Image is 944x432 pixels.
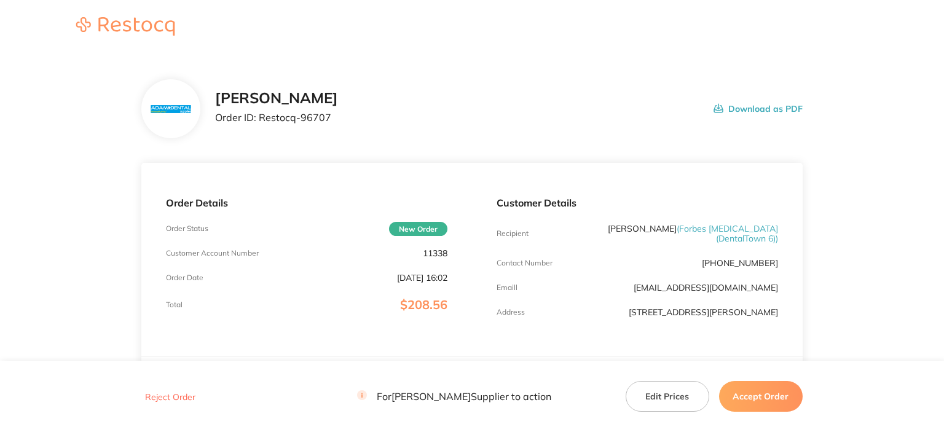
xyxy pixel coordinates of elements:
span: New Order [389,222,447,236]
p: Order ID: Restocq- 96707 [215,112,338,123]
p: [DATE] 16:02 [397,273,447,283]
p: [STREET_ADDRESS][PERSON_NAME] [629,307,778,317]
th: Item [141,357,472,386]
button: Reject Order [141,391,199,403]
p: Emaill [497,283,517,292]
p: Order Date [166,273,203,282]
p: Order Status [166,224,208,233]
p: Customer Account Number [166,249,259,257]
p: For [PERSON_NAME] Supplier to action [357,391,551,403]
p: Recipient [497,229,529,238]
p: Customer Details [497,197,778,208]
p: 11338 [423,248,447,258]
p: Address [497,308,525,316]
button: Edit Prices [626,381,709,412]
h2: [PERSON_NAME] [215,90,338,107]
span: $208.56 [400,297,447,312]
img: N3hiYW42Mg [151,105,191,113]
button: Accept Order [719,381,803,412]
span: ( Forbes [MEDICAL_DATA] (DentalTown 6) ) [677,223,778,244]
p: [PHONE_NUMBER] [702,258,778,268]
p: Contact Number [497,259,553,267]
a: [EMAIL_ADDRESS][DOMAIN_NAME] [634,282,778,293]
p: Order Details [166,197,447,208]
img: Restocq logo [64,17,187,36]
th: Quantity [657,357,710,386]
p: Total [166,300,183,309]
th: Total [710,357,803,386]
th: RRP Price Excl. GST [565,357,658,386]
th: Contract Price Excl. GST [472,357,565,386]
p: [PERSON_NAME] [591,224,778,243]
a: Restocq logo [64,17,187,37]
button: Download as PDF [714,90,803,128]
